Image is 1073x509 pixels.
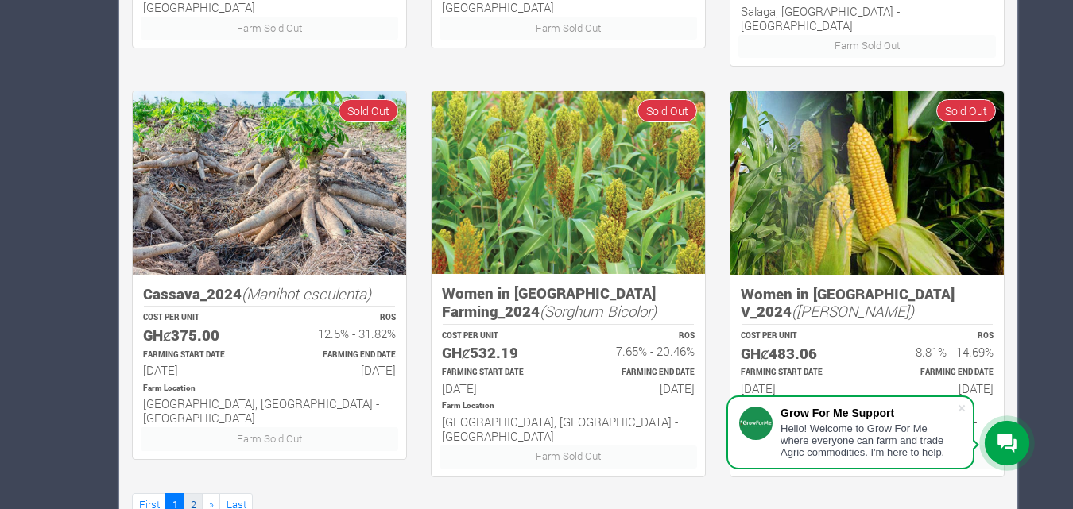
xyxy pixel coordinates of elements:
[881,367,994,379] p: Estimated Farming End Date
[781,407,957,419] div: Grow For Me Support
[284,312,396,324] p: ROS
[881,345,994,359] h6: 8.81% - 14.69%
[637,99,697,122] span: Sold Out
[792,301,914,321] i: ([PERSON_NAME])
[242,283,371,303] i: (Manihot esculenta)
[143,312,255,324] p: COST PER UNIT
[583,381,695,395] h6: [DATE]
[442,400,695,412] p: Location of Farm
[143,363,255,377] h6: [DATE]
[741,345,853,363] h5: GHȼ483.06
[143,285,396,303] h5: Cassava_2024
[143,383,396,395] p: Location of Farm
[583,367,695,379] p: Estimated Farming End Date
[143,326,255,345] h5: GHȼ375.00
[442,344,554,362] h5: GHȼ532.19
[143,349,255,361] p: Estimated Farming Start Date
[741,330,853,342] p: COST PER UNIT
[143,396,396,425] h6: [GEOGRAPHIC_DATA], [GEOGRAPHIC_DATA] - [GEOGRAPHIC_DATA]
[741,367,853,379] p: Estimated Farming Start Date
[339,99,398,122] span: Sold Out
[284,326,396,341] h6: 12.5% - 31.82%
[881,330,994,342] p: ROS
[442,415,695,443] h6: [GEOGRAPHIC_DATA], [GEOGRAPHIC_DATA] - [GEOGRAPHIC_DATA]
[442,367,554,379] p: Estimated Farming Start Date
[442,381,554,395] h6: [DATE]
[133,91,406,275] img: growforme image
[442,330,554,342] p: COST PER UNIT
[741,381,853,395] h6: [DATE]
[284,349,396,361] p: Estimated Farming End Date
[741,4,994,33] h6: Salaga, [GEOGRAPHIC_DATA] - [GEOGRAPHIC_DATA]
[881,381,994,395] h6: [DATE]
[442,284,695,320] h5: Women in [GEOGRAPHIC_DATA] Farming_2024
[540,301,657,321] i: (Sorghum Bicolor)
[432,91,705,274] img: growforme image
[741,285,994,321] h5: Women in [GEOGRAPHIC_DATA] V_2024
[730,91,1004,275] img: growforme image
[583,344,695,358] h6: 7.65% - 20.46%
[781,422,957,458] div: Hello! Welcome to Grow For Me where everyone can farm and trade Agric commodities. I'm here to help.
[284,363,396,377] h6: [DATE]
[936,99,996,122] span: Sold Out
[583,330,695,342] p: ROS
